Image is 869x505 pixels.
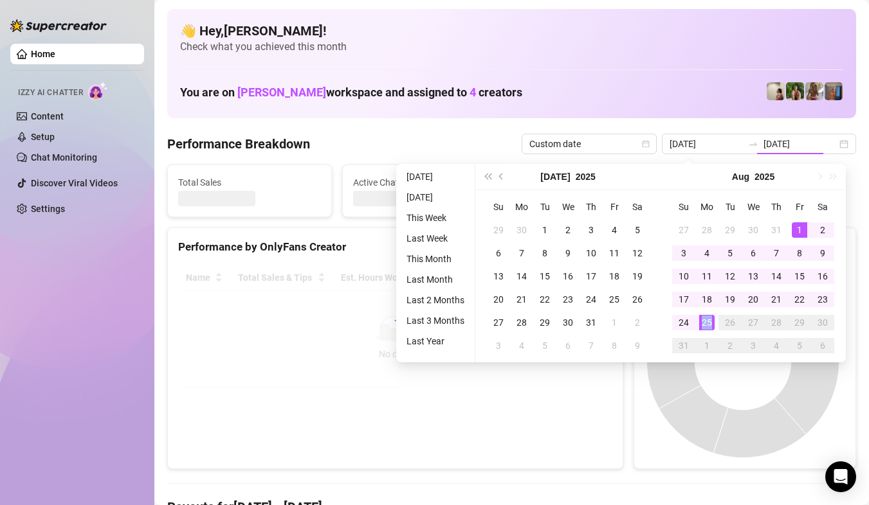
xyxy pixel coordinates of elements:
[180,85,522,100] h1: You are on workspace and assigned to creators
[387,319,403,334] span: loading
[18,87,83,99] span: Izzy AI Chatter
[167,135,310,153] h4: Performance Breakdown
[31,49,55,59] a: Home
[237,85,326,99] span: [PERSON_NAME]
[529,134,649,154] span: Custom date
[748,139,758,149] span: swap-right
[470,85,476,99] span: 4
[748,139,758,149] span: to
[825,461,856,492] div: Open Intercom Messenger
[645,238,845,256] div: Sales by OnlyFans Creator
[31,152,97,163] a: Chat Monitoring
[670,137,743,151] input: Start date
[31,178,118,188] a: Discover Viral Videos
[10,19,107,32] img: logo-BBDzfeDw.svg
[764,137,837,151] input: End date
[178,238,612,256] div: Performance by OnlyFans Creator
[353,175,496,190] span: Active Chats
[31,204,65,214] a: Settings
[31,132,55,142] a: Setup
[767,82,785,100] img: Ralphy
[180,22,843,40] h4: 👋 Hey, [PERSON_NAME] !
[825,82,843,100] img: Wayne
[31,111,64,121] a: Content
[786,82,804,100] img: Nathaniel
[88,82,108,100] img: AI Chatter
[805,82,823,100] img: Nathaniel
[528,175,671,190] span: Messages Sent
[180,40,843,54] span: Check what you achieved this month
[178,175,321,190] span: Total Sales
[642,140,650,148] span: calendar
